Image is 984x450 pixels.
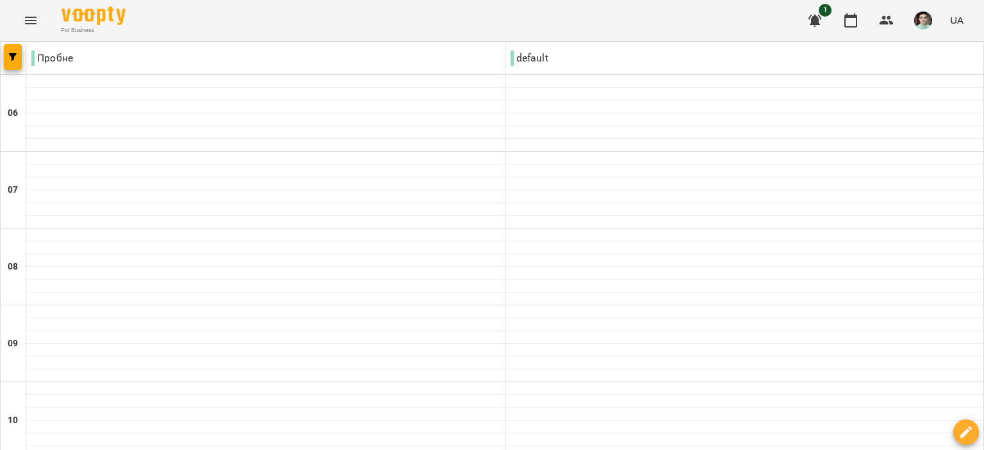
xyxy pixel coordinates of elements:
[914,12,932,29] img: 8482cb4e613eaef2b7d25a10e2b5d949.jpg
[15,5,46,36] button: Menu
[8,337,18,351] h6: 09
[819,4,832,17] span: 1
[511,51,548,66] p: default
[8,260,18,274] h6: 08
[945,8,969,32] button: UA
[31,51,73,66] p: Пробне
[8,106,18,120] h6: 06
[61,6,126,25] img: Voopty Logo
[8,414,18,428] h6: 10
[950,13,963,27] span: UA
[61,26,126,35] span: For Business
[8,183,18,197] h6: 07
